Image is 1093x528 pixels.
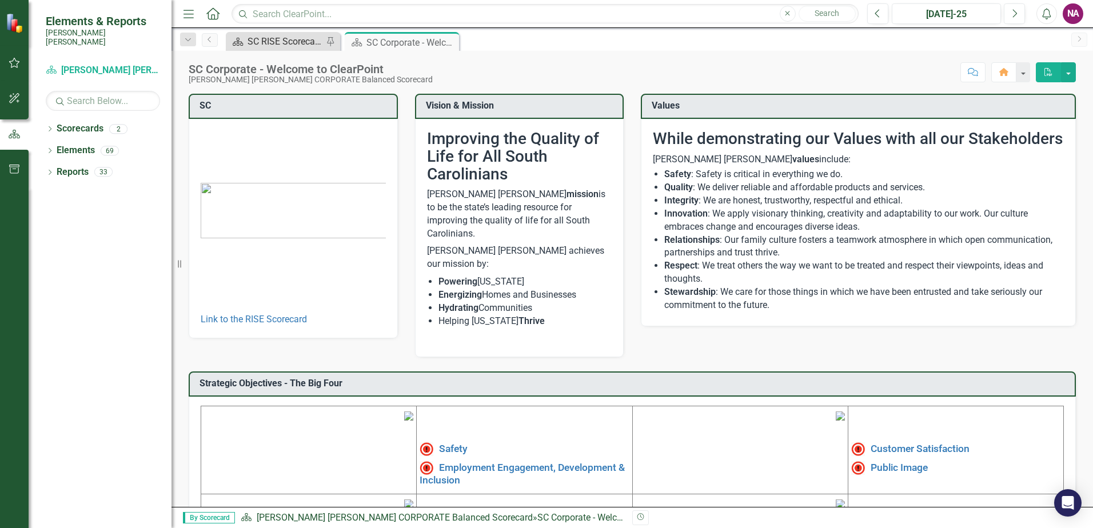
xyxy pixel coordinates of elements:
p: [PERSON_NAME] [PERSON_NAME] include: [653,153,1064,166]
div: 2 [109,124,127,134]
button: Search [799,6,856,22]
a: [PERSON_NAME] [PERSON_NAME] CORPORATE Balanced Scorecard [257,512,533,523]
div: 69 [101,146,119,155]
small: [PERSON_NAME] [PERSON_NAME] [46,28,160,47]
h3: Strategic Objectives - The Big Four [200,378,1069,389]
a: Employment Engagement, Development & Inclusion [420,461,625,485]
h2: While demonstrating our Values with all our Stakeholders [653,130,1064,148]
strong: Innovation [664,208,708,219]
div: Open Intercom Messenger [1054,489,1082,517]
img: Not Meeting Target [851,461,865,475]
strong: Powering [438,276,477,287]
button: [DATE]-25 [892,3,1001,24]
a: Scorecards [57,122,103,135]
strong: Safety [664,169,691,179]
li: Homes and Businesses [438,289,612,302]
img: mceclip3%20v3.png [404,499,413,509]
li: : We deliver reliable and affordable products and services. [664,181,1064,194]
a: Link to the RISE Scorecard [201,314,307,325]
a: Elements [57,144,95,157]
strong: Relationships [664,234,720,245]
img: mceclip2%20v3.png [836,411,845,421]
h3: SC [200,101,391,111]
li: : We care for those things in which we have been entrusted and take seriously our commitment to t... [664,286,1064,312]
li: [US_STATE] [438,275,612,289]
strong: Integrity [664,195,699,206]
div: 33 [94,167,113,177]
strong: Thrive [518,315,545,326]
span: Elements & Reports [46,14,160,28]
button: NA [1063,3,1083,24]
strong: Hydrating [438,302,478,313]
div: SC Corporate - Welcome to ClearPoint [366,35,456,50]
input: Search ClearPoint... [232,4,859,24]
strong: values [792,154,819,165]
a: Safety [439,443,468,454]
p: [PERSON_NAME] [PERSON_NAME] is to be the state’s leading resource for improving the quality of li... [427,188,612,242]
div: » [241,511,624,525]
a: Customer Satisfaction [871,443,970,454]
div: [DATE]-25 [896,7,997,21]
input: Search Below... [46,91,160,111]
span: Search [815,9,839,18]
img: mceclip1%20v4.png [404,411,413,421]
strong: Respect [664,260,697,271]
h3: Values [652,101,1069,111]
li: : We apply visionary thinking, creativity and adaptability to our work. Our culture embraces chan... [664,207,1064,234]
li: : Safety is critical in everything we do. [664,168,1064,181]
strong: mission [567,189,599,199]
span: By Scorecard [183,512,235,523]
div: [PERSON_NAME] [PERSON_NAME] CORPORATE Balanced Scorecard [189,75,433,84]
div: SC Corporate - Welcome to ClearPoint [537,512,689,523]
li: Helping [US_STATE] [438,315,612,328]
strong: Quality [664,182,693,193]
h2: Improving the Quality of Life for All South Carolinians [427,130,612,183]
strong: Energizing [438,289,482,300]
li: : We treat others the way we want to be treated and respect their viewpoints, ideas and thoughts. [664,259,1064,286]
img: High Alert [420,442,433,456]
strong: Stewardship [664,286,716,297]
div: SC RISE Scorecard - Welcome to ClearPoint [248,34,323,49]
li: : Our family culture fosters a teamwork atmosphere in which open communication, partnerships and ... [664,234,1064,260]
img: ClearPoint Strategy [6,13,26,33]
p: [PERSON_NAME] [PERSON_NAME] achieves our mission by: [427,242,612,273]
li: Communities [438,302,612,315]
img: mceclip4.png [836,499,845,509]
div: SC Corporate - Welcome to ClearPoint [189,63,433,75]
li: : We are honest, trustworthy, respectful and ethical. [664,194,1064,207]
h3: Vision & Mission [426,101,617,111]
a: SC RISE Scorecard - Welcome to ClearPoint [229,34,323,49]
img: High Alert [851,442,865,456]
img: Not Meeting Target [420,461,433,475]
a: Reports [57,166,89,179]
a: Public Image [871,461,928,473]
a: [PERSON_NAME] [PERSON_NAME] CORPORATE Balanced Scorecard [46,64,160,77]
